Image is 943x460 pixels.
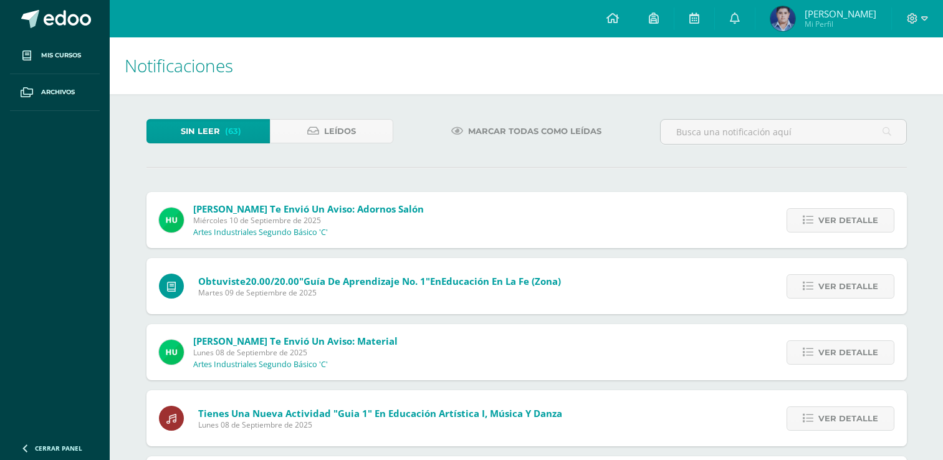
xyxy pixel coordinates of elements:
a: Archivos [10,74,100,111]
input: Busca una notificación aquí [661,120,906,144]
a: Marcar todas como leídas [436,119,617,143]
img: fd23069c3bd5c8dde97a66a86ce78287.png [159,340,184,365]
span: Mis cursos [41,50,81,60]
span: Ver detalle [818,209,878,232]
span: Miércoles 10 de Septiembre de 2025 [193,215,424,226]
span: Notificaciones [125,54,233,77]
span: Mi Perfil [805,19,876,29]
a: Sin leer(63) [146,119,270,143]
span: Tienes una nueva actividad "Guia 1" En Educación Artística I, Música y Danza [198,407,562,419]
span: Leídos [324,120,356,143]
span: "Guía de Aprendizaje No. 1" [299,275,430,287]
span: Martes 09 de Septiembre de 2025 [198,287,561,298]
span: Lunes 08 de Septiembre de 2025 [198,419,562,430]
p: Artes Industriales Segundo Básico 'C' [193,228,328,237]
a: Leídos [270,119,393,143]
span: [PERSON_NAME] te envió un aviso: Adornos salón [193,203,424,215]
span: Ver detalle [818,407,878,430]
span: Marcar todas como leídas [468,120,601,143]
img: 7c910c619eb693ba97ca949dd9514c10.png [770,6,795,31]
span: [PERSON_NAME] te envió un aviso: Material [193,335,398,347]
a: Mis cursos [10,37,100,74]
p: Artes Industriales Segundo Básico 'C' [193,360,328,370]
span: Educación en la Fe (Zona) [441,275,561,287]
span: Cerrar panel [35,444,82,453]
span: Lunes 08 de Septiembre de 2025 [193,347,398,358]
img: fd23069c3bd5c8dde97a66a86ce78287.png [159,208,184,232]
span: Sin leer [181,120,220,143]
span: [PERSON_NAME] [805,7,876,20]
span: 20.00/20.00 [246,275,299,287]
span: Ver detalle [818,275,878,298]
span: Obtuviste en [198,275,561,287]
span: Ver detalle [818,341,878,364]
span: Archivos [41,87,75,97]
span: (63) [225,120,241,143]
